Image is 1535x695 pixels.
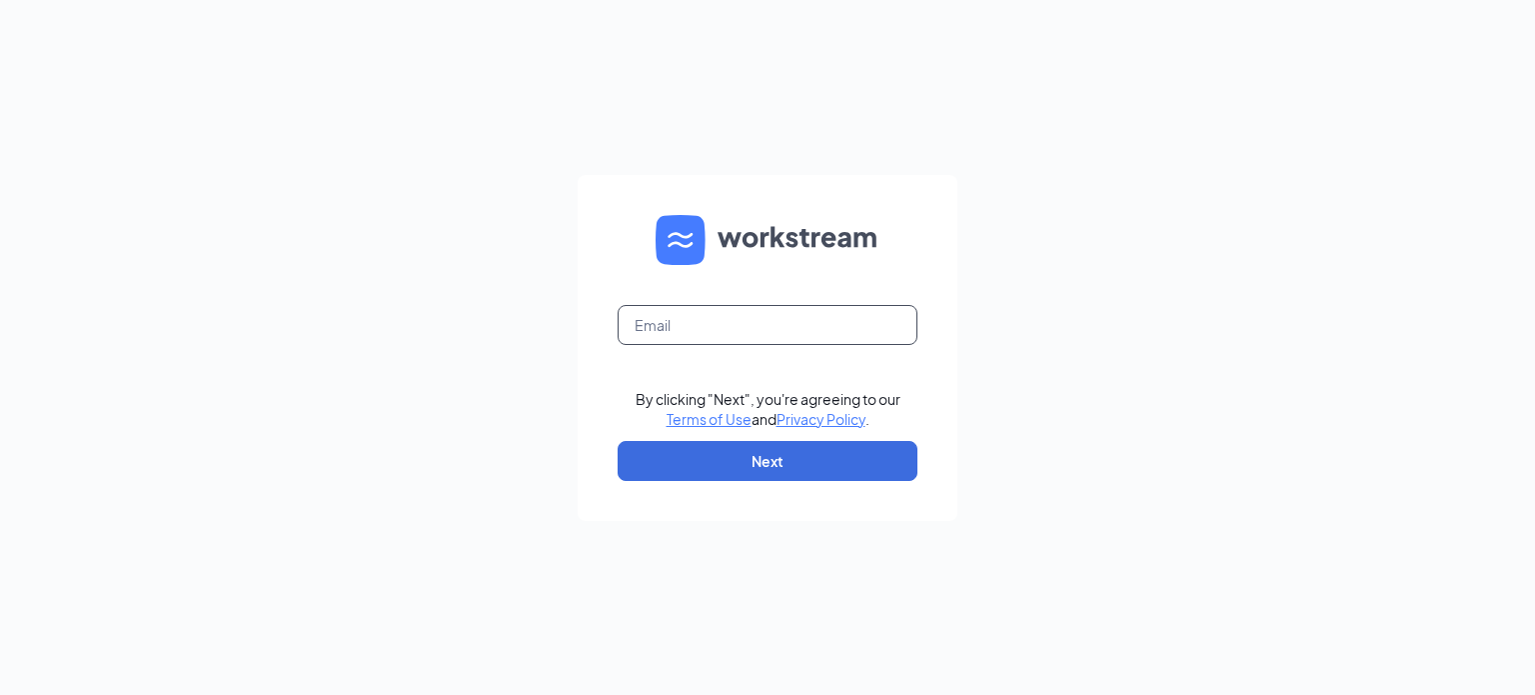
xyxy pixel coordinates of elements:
[636,389,900,429] div: By clicking "Next", you're agreeing to our and .
[618,305,917,345] input: Email
[618,441,917,481] button: Next
[667,410,752,428] a: Terms of Use
[776,410,865,428] a: Privacy Policy
[656,215,879,265] img: WS logo and Workstream text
